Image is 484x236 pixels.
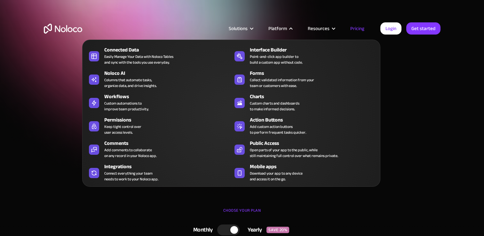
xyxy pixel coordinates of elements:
[104,116,234,124] div: Permissions
[308,24,329,33] div: Resources
[250,147,338,159] div: Open parts of your app to the public, while still maintaining full control over what remains priv...
[44,54,440,93] h1: Flexible Pricing Designed for Business
[250,163,380,170] div: Mobile apps
[229,24,248,33] div: Solutions
[104,163,234,170] div: Integrations
[250,170,303,182] span: Download your app to any device and access it on the go.
[104,124,141,135] div: Keep tight control over user access levels.
[260,24,300,33] div: Platform
[185,225,218,235] div: Monthly
[44,24,82,34] a: home
[250,54,303,65] div: Point-and-click app builder to build a custom app without code.
[86,45,231,67] a: Connected DataEasily Manage Your Data with Noloco Tablesand sync with the tools you use everyday.
[406,22,440,35] a: Get started
[250,100,299,112] div: Custom charts and dashboards to make informed decisions.
[231,45,377,67] a: Interface BuilderPoint-and-click app builder tobuild a custom app without code.
[268,24,287,33] div: Platform
[104,139,234,147] div: Comments
[240,225,266,235] div: Yearly
[250,46,380,54] div: Interface Builder
[231,115,377,137] a: Action ButtonsAdd custom action buttonsto perform frequent tasks quicker.
[86,68,231,90] a: Noloco AIColumns that automate tasks,organize data, and drive insights.
[104,46,234,54] div: Connected Data
[44,99,440,118] h2: Grow your business at any stage with tiered pricing plans that fit your needs.
[82,31,380,187] nav: Platform
[104,170,158,182] div: Connect everything your team needs to work to your Noloco app.
[104,93,234,100] div: Workflows
[231,161,377,183] a: Mobile appsDownload your app to any deviceand access it on the go.
[250,69,380,77] div: Forms
[104,54,173,65] div: Easily Manage Your Data with Noloco Tables and sync with the tools you use everyday.
[221,24,260,33] div: Solutions
[250,116,380,124] div: Action Buttons
[231,91,377,113] a: ChartsCustom charts and dashboardsto make informed decisions.
[250,124,306,135] div: Add custom action buttons to perform frequent tasks quicker.
[86,138,231,160] a: CommentsAdd comments to collaborateon any record in your Noloco app.
[104,100,149,112] div: Custom automations to improve team productivity.
[250,77,314,89] div: Collect validated information from your team or customers with ease.
[250,139,380,147] div: Public Access
[86,161,231,183] a: IntegrationsConnect everything your teamneeds to work to your Noloco app.
[104,69,234,77] div: Noloco AI
[231,138,377,160] a: Public AccessOpen parts of your app to the public, whilestill maintaining full control over what ...
[104,77,157,89] div: Columns that automate tasks, organize data, and drive insights.
[44,206,440,222] div: CHOOSE YOUR PLAN
[342,24,372,33] a: Pricing
[250,93,380,100] div: Charts
[86,91,231,113] a: WorkflowsCustom automations toimprove team productivity.
[380,22,401,35] a: Login
[86,115,231,137] a: PermissionsKeep tight control overuser access levels.
[266,227,289,233] div: SAVE 20%
[300,24,342,33] div: Resources
[104,147,157,159] div: Add comments to collaborate on any record in your Noloco app.
[231,68,377,90] a: FormsCollect validated information from yourteam or customers with ease.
